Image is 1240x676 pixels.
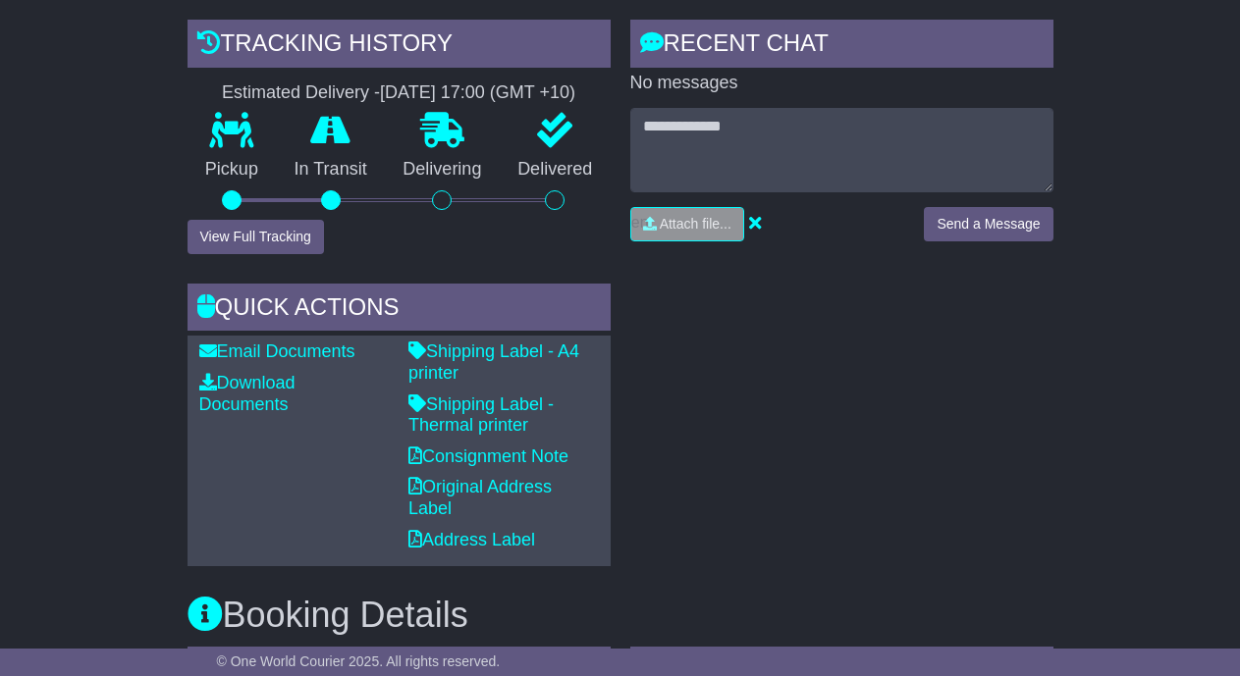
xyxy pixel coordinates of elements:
[188,284,611,337] div: Quick Actions
[500,159,611,181] p: Delivered
[199,341,355,361] a: Email Documents
[924,207,1052,241] button: Send a Message
[199,373,296,414] a: Download Documents
[630,20,1053,73] div: RECENT CHAT
[188,20,611,73] div: Tracking history
[380,82,575,104] div: [DATE] 17:00 (GMT +10)
[408,530,535,549] a: Address Label
[188,82,611,104] div: Estimated Delivery -
[276,159,385,181] p: In Transit
[408,477,552,518] a: Original Address Label
[385,159,500,181] p: Delivering
[408,394,554,436] a: Shipping Label - Thermal printer
[630,73,1053,94] p: No messages
[408,341,579,383] a: Shipping Label - A4 printer
[188,159,277,181] p: Pickup
[188,596,1053,635] h3: Booking Details
[408,446,568,466] a: Consignment Note
[188,220,324,254] button: View Full Tracking
[217,653,501,669] span: © One World Courier 2025. All rights reserved.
